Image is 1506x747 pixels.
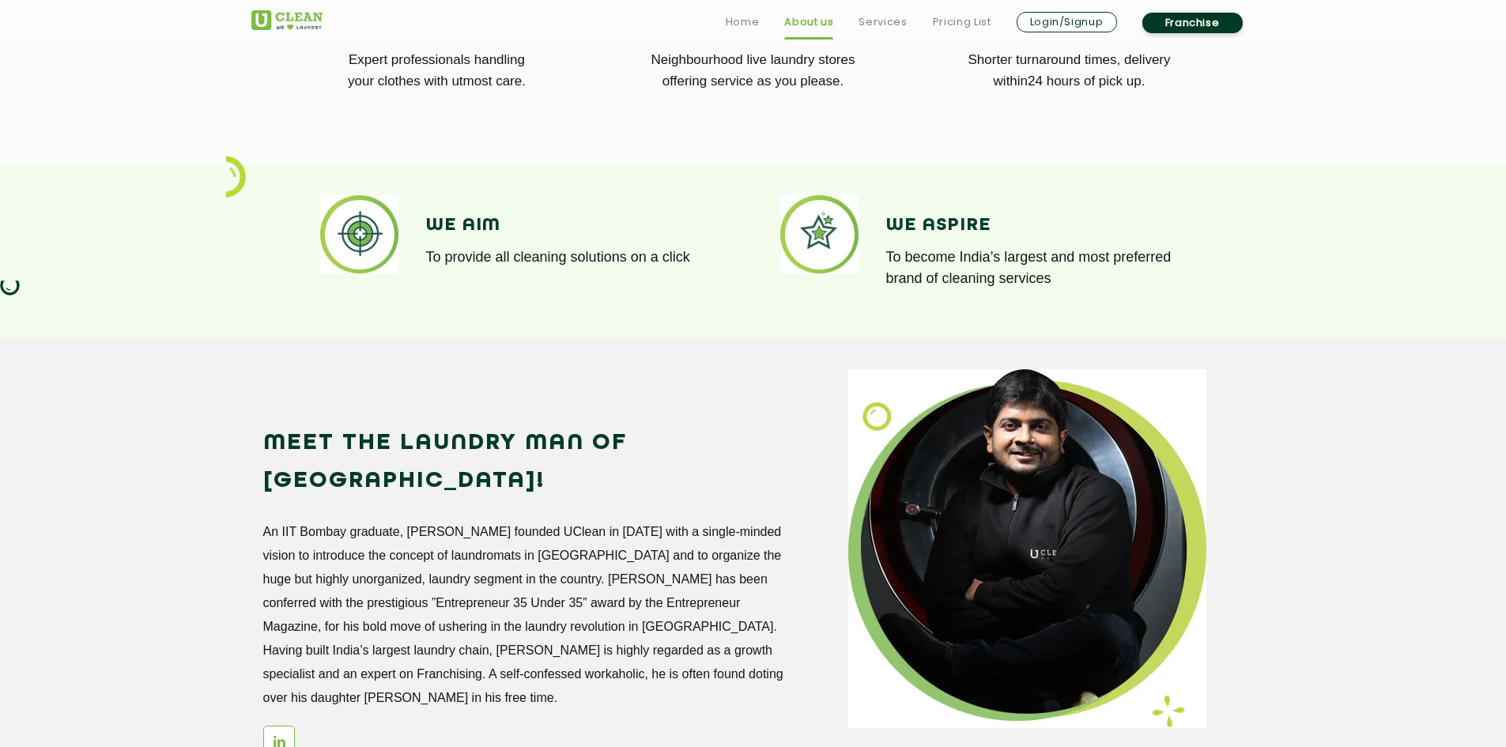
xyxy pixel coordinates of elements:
a: Services [859,13,907,32]
p: To become India’s largest and most preferred brand of cleaning services [886,247,1190,289]
a: Home [726,13,760,32]
img: UClean Laundry and Dry Cleaning [251,10,323,30]
a: Login/Signup [1017,12,1117,32]
a: About us [784,13,833,32]
img: promise_icon_4_11zon.webp [320,195,398,274]
a: Pricing List [933,13,991,32]
img: icon_2.png [226,156,246,197]
p: Expert professionals handling your clothes with utmost care. [291,49,583,92]
img: man_img_11zon.webp [848,369,1206,728]
a: Franchise [1142,13,1243,33]
h2: Meet the Laundry Man of [GEOGRAPHIC_DATA]! [263,424,786,500]
p: To provide all cleaning solutions on a click [426,247,730,268]
img: promise_icon_5_11zon.webp [780,195,859,274]
h4: We Aspire [886,215,1190,236]
p: An IIT Bombay graduate, [PERSON_NAME] founded UClean in [DATE] with a single-minded vision to int... [263,520,786,710]
p: Neighbourhood live laundry stores offering service as you please. [607,49,900,92]
p: Shorter turnaround times, delivery within24 hours of pick up. [923,49,1216,92]
h4: We Aim [426,215,730,236]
